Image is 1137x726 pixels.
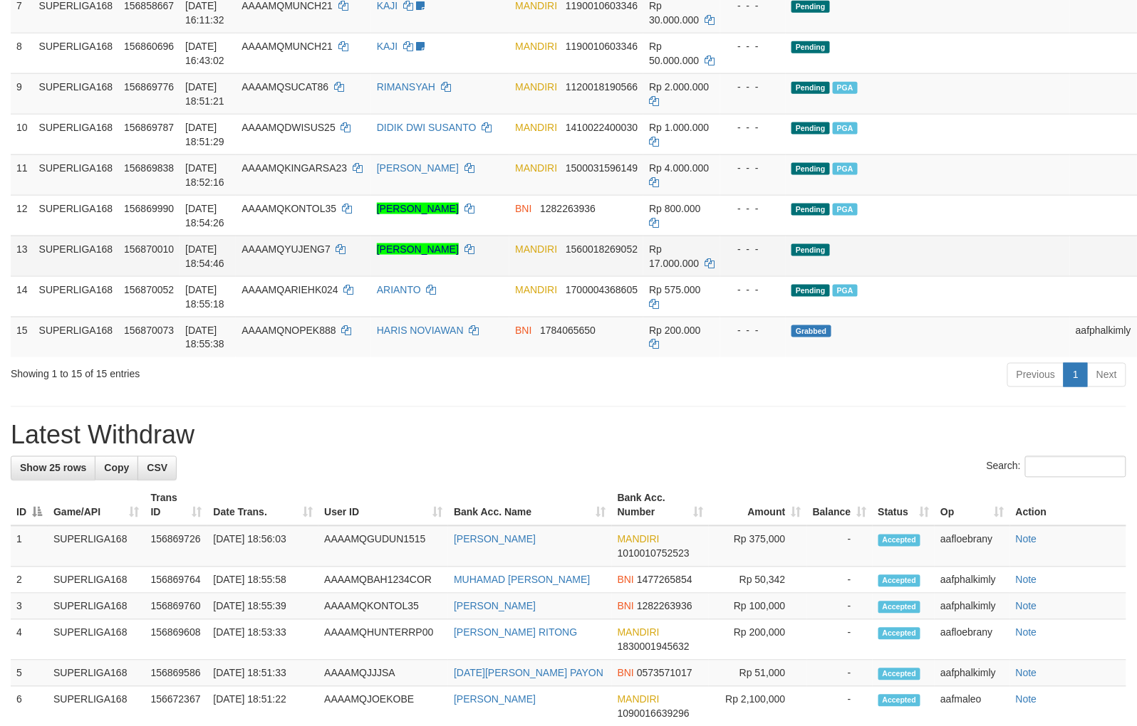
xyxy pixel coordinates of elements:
span: 156860696 [124,41,174,52]
span: MANDIRI [618,627,660,638]
span: MANDIRI [515,243,557,255]
td: 156869726 [145,526,208,567]
td: SUPERLIGA168 [48,567,145,594]
span: Rp 2.000.000 [649,81,709,93]
a: [PERSON_NAME] [377,203,459,214]
span: [DATE] 18:51:21 [185,81,224,107]
td: - [807,620,873,661]
a: Show 25 rows [11,456,95,480]
td: SUPERLIGA168 [33,276,119,317]
span: Copy 1500031596149 to clipboard [566,162,638,174]
td: [DATE] 18:51:33 [207,661,318,687]
a: Next [1087,363,1126,387]
span: Show 25 rows [20,463,86,474]
a: [DATE][PERSON_NAME] PAYON [454,668,603,679]
td: 156869608 [145,620,208,661]
span: [DATE] 18:52:16 [185,162,224,188]
span: [DATE] 18:55:38 [185,325,224,350]
span: Rp 50.000.000 [649,41,699,66]
a: [PERSON_NAME] [377,162,459,174]
td: [DATE] 18:53:33 [207,620,318,661]
th: Status: activate to sort column ascending [873,485,935,526]
span: Pending [791,122,830,135]
td: AAAAMQHUNTERRP00 [318,620,448,661]
span: AAAAMQKONTOL35 [242,203,336,214]
span: Copy 1120018190566 to clipboard [566,81,638,93]
span: 156869776 [124,81,174,93]
span: [DATE] 18:54:46 [185,243,224,269]
span: Accepted [878,535,921,547]
span: Copy 1282263936 to clipboard [637,601,692,612]
div: - - - [726,120,780,135]
a: [PERSON_NAME] [454,601,536,612]
span: Rp 17.000.000 [649,243,699,269]
td: SUPERLIGA168 [48,620,145,661]
span: Marked by aafsoycanthlai [833,285,858,297]
span: MANDIRI [515,284,557,295]
td: - [807,567,873,594]
td: [DATE] 18:55:58 [207,567,318,594]
a: [PERSON_NAME] [377,243,459,255]
span: Rp 1.000.000 [649,122,709,133]
th: User ID: activate to sort column ascending [318,485,448,526]
td: SUPERLIGA168 [48,594,145,620]
a: Note [1016,694,1037,705]
td: AAAAMQKONTOL35 [318,594,448,620]
td: SUPERLIGA168 [33,154,119,195]
span: Pending [791,244,830,256]
span: Copy 1090016639296 to clipboard [618,708,690,720]
span: Rp 800.000 [649,203,700,214]
span: Copy 1477265854 to clipboard [637,574,692,586]
td: 156869586 [145,661,208,687]
a: DIDIK DWI SUSANTO [377,122,477,133]
span: Pending [791,1,830,13]
td: aafphalkimly [935,661,1010,687]
span: Pending [791,285,830,297]
span: 156869990 [124,203,174,214]
label: Search: [987,456,1126,478]
a: KAJI [377,41,398,52]
div: - - - [726,323,780,337]
td: 12 [11,195,33,236]
td: SUPERLIGA168 [48,526,145,567]
td: AAAAMQGUDUN1515 [318,526,448,567]
td: Rp 375,000 [709,526,806,567]
th: ID: activate to sort column descending [11,485,48,526]
a: RIMANSYAH [377,81,435,93]
span: Accepted [878,668,921,680]
span: CSV [147,463,167,474]
td: 156869760 [145,594,208,620]
td: SUPERLIGA168 [33,114,119,154]
a: Note [1016,534,1037,545]
span: BNI [618,574,634,586]
span: [DATE] 18:55:18 [185,284,224,310]
td: 15 [11,317,33,357]
span: Pending [791,163,830,175]
span: Pending [791,82,830,94]
div: Showing 1 to 15 of 15 entries [11,362,463,382]
td: SUPERLIGA168 [33,195,119,236]
input: Search: [1025,456,1126,478]
span: 156870073 [124,325,174,336]
th: Date Trans.: activate to sort column ascending [207,485,318,526]
td: [DATE] 18:56:03 [207,526,318,567]
span: Accepted [878,628,921,640]
span: BNI [515,203,531,214]
span: Copy [104,463,129,474]
span: Rp 4.000.000 [649,162,709,174]
td: 13 [11,236,33,276]
td: AAAAMQJJJSA [318,661,448,687]
span: [DATE] 18:54:26 [185,203,224,228]
th: Op: activate to sort column ascending [935,485,1010,526]
span: AAAAMQDWISUS25 [242,122,335,133]
span: Copy 1560018269052 to clipboard [566,243,638,255]
a: MUHAMAD [PERSON_NAME] [454,574,590,586]
span: 156869787 [124,122,174,133]
th: Trans ID: activate to sort column ascending [145,485,208,526]
span: [DATE] 16:43:02 [185,41,224,66]
span: 156870052 [124,284,174,295]
div: - - - [726,39,780,53]
th: Game/API: activate to sort column ascending [48,485,145,526]
a: Note [1016,668,1037,679]
a: ARIANTO [377,284,421,295]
